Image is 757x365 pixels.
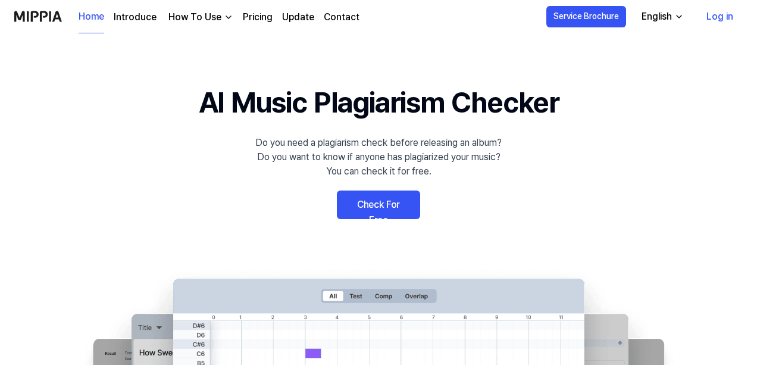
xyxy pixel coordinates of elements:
[243,10,273,24] a: Pricing
[255,136,502,179] div: Do you need a plagiarism check before releasing an album? Do you want to know if anyone has plagi...
[546,6,626,27] button: Service Brochure
[337,191,420,219] a: Check For Free
[632,5,691,29] button: English
[324,10,359,24] a: Contact
[79,1,104,33] a: Home
[282,10,314,24] a: Update
[166,10,224,24] div: How To Use
[114,10,157,24] a: Introduce
[639,10,674,24] div: English
[199,81,559,124] h1: AI Music Plagiarism Checker
[224,13,233,22] img: down
[166,10,233,24] button: How To Use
